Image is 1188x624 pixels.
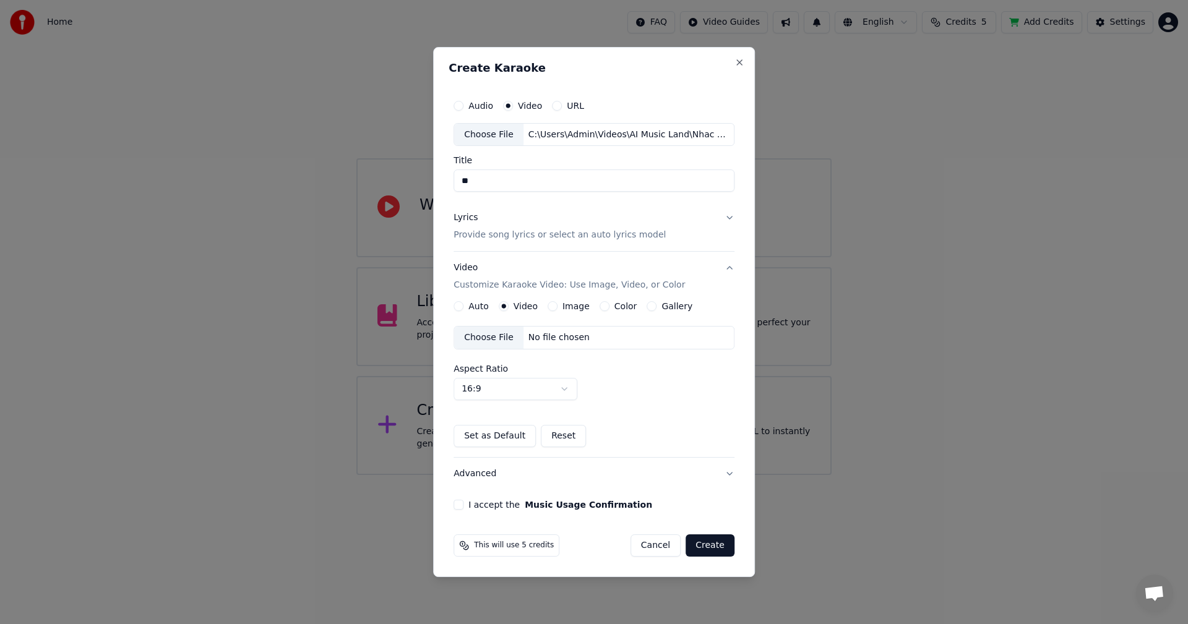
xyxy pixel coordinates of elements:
p: Customize Karaoke Video: Use Image, Video, or Color [454,279,685,291]
div: No file chosen [523,331,595,344]
label: Video [518,101,542,110]
button: Advanced [454,458,734,490]
span: This will use 5 credits [474,541,554,550]
button: Reset [541,425,586,447]
label: Gallery [661,302,692,310]
div: C:\Users\Admin\Videos\AI Music Land\Nhac Viet\Sao Em No Quen\SaoEmNoQuen-1.mp4 [523,129,734,141]
div: VideoCustomize Karaoke Video: Use Image, Video, or Color [454,301,734,457]
button: I accept the [525,500,652,509]
label: Aspect Ratio [454,364,734,373]
label: Video [514,302,538,310]
label: URL [567,101,584,110]
p: Provide song lyrics or select an auto lyrics model [454,229,666,242]
button: Create [686,534,734,557]
label: Image [562,302,590,310]
button: Set as Default [454,425,536,447]
label: Auto [468,302,489,310]
h2: Create Karaoke [449,62,739,74]
label: Title [454,156,734,165]
div: Choose File [454,327,523,349]
button: Cancel [631,534,681,557]
label: Audio [468,101,493,110]
div: Video [454,262,685,292]
label: Color [614,302,637,310]
div: Lyrics [454,212,478,224]
div: Choose File [454,124,523,146]
label: I accept the [468,500,652,509]
button: VideoCustomize Karaoke Video: Use Image, Video, or Color [454,252,734,302]
button: LyricsProvide song lyrics or select an auto lyrics model [454,202,734,252]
